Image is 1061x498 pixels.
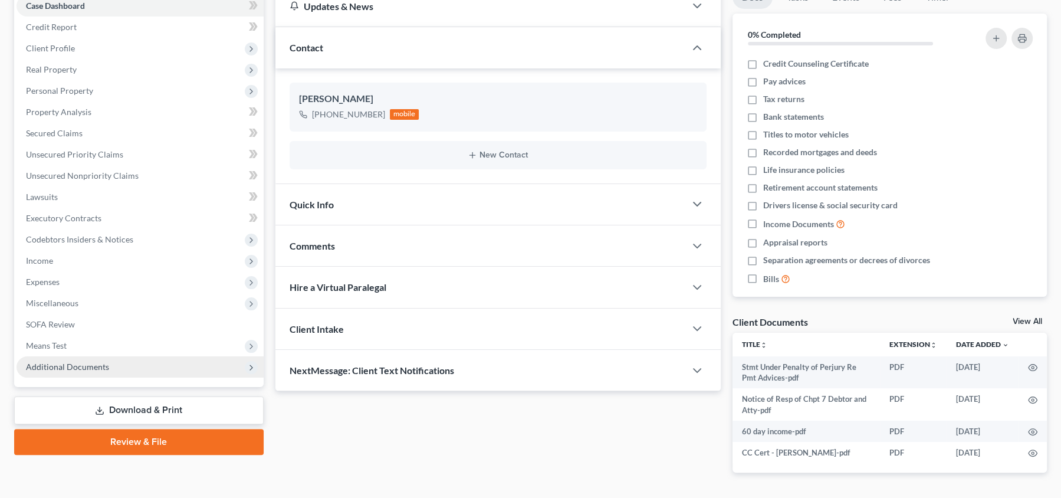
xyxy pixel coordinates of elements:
span: Pay advices [763,76,806,87]
td: CC Cert - [PERSON_NAME]-pdf [732,442,880,463]
span: SOFA Review [26,319,75,329]
a: Property Analysis [17,101,264,123]
a: Extensionunfold_more [889,340,937,349]
td: [DATE] [947,356,1019,389]
span: Personal Property [26,86,93,96]
i: expand_more [1002,342,1009,349]
i: unfold_more [760,342,767,349]
span: Expenses [26,277,60,287]
span: Hire a Virtual Paralegal [290,281,386,293]
span: Titles to motor vehicles [763,129,849,140]
span: Bank statements [763,111,824,123]
a: Titleunfold_more [742,340,767,349]
span: Miscellaneous [26,298,78,308]
td: [DATE] [947,421,1019,442]
a: Unsecured Priority Claims [17,144,264,165]
a: Secured Claims [17,123,264,144]
div: Client Documents [732,316,808,328]
div: [PERSON_NAME] [299,92,697,106]
span: Income Documents [763,218,834,230]
div: [PHONE_NUMBER] [312,109,385,120]
span: Lawsuits [26,192,58,202]
div: mobile [390,109,419,120]
span: Real Property [26,64,77,74]
a: Unsecured Nonpriority Claims [17,165,264,186]
span: Contact [290,42,323,53]
span: Unsecured Priority Claims [26,149,123,159]
td: [DATE] [947,442,1019,463]
td: [DATE] [947,388,1019,421]
td: PDF [880,356,947,389]
span: Drivers license & social security card [763,199,898,211]
td: 60 day income-pdf [732,421,880,442]
span: Appraisal reports [763,237,827,248]
td: PDF [880,442,947,463]
span: Secured Claims [26,128,83,138]
span: Tax returns [763,93,804,105]
span: Recorded mortgages and deeds [763,146,877,158]
span: NextMessage: Client Text Notifications [290,365,454,376]
i: unfold_more [930,342,937,349]
span: Bills [763,273,779,285]
a: Download & Print [14,397,264,424]
a: Lawsuits [17,186,264,208]
span: Client Profile [26,43,75,53]
span: Property Analysis [26,107,91,117]
strong: 0% Completed [748,30,801,40]
span: Comments [290,240,335,251]
span: Separation agreements or decrees of divorces [763,254,930,266]
a: Review & File [14,429,264,455]
span: Executory Contracts [26,213,101,223]
span: Quick Info [290,199,334,210]
a: Date Added expand_more [956,340,1009,349]
span: Unsecured Nonpriority Claims [26,171,139,181]
td: Stmt Under Penalty of Perjury Re Pmt Advices-pdf [732,356,880,389]
span: Case Dashboard [26,1,85,11]
span: Retirement account statements [763,182,878,194]
span: Credit Counseling Certificate [763,58,869,70]
span: Life insurance policies [763,164,845,176]
span: Income [26,255,53,266]
a: View All [1013,317,1042,326]
td: Notice of Resp of Chpt 7 Debtor and Atty-pdf [732,388,880,421]
a: Executory Contracts [17,208,264,229]
span: Additional Documents [26,362,109,372]
td: PDF [880,388,947,421]
span: Credit Report [26,22,77,32]
button: New Contact [299,150,697,160]
td: PDF [880,421,947,442]
span: Codebtors Insiders & Notices [26,234,133,244]
span: Means Test [26,340,67,350]
span: Client Intake [290,323,344,335]
a: Credit Report [17,17,264,38]
a: SOFA Review [17,314,264,335]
